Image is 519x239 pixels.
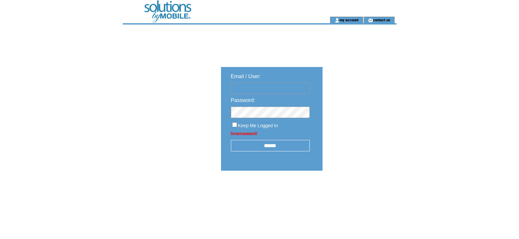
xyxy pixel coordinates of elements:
a: contact us [373,18,390,22]
img: transparent.png;jsessionid=B9A2CA5755498E175DF96CB9F316BE60 [342,187,374,195]
a: my account [340,18,359,22]
a: Forgot password? [231,131,257,135]
span: Keep Me Logged In [238,123,278,128]
img: account_icon.gif;jsessionid=B9A2CA5755498E175DF96CB9F316BE60 [335,18,340,23]
img: contact_us_icon.gif;jsessionid=B9A2CA5755498E175DF96CB9F316BE60 [368,18,373,23]
span: Email / User: [231,74,261,79]
span: Password: [231,97,255,103]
